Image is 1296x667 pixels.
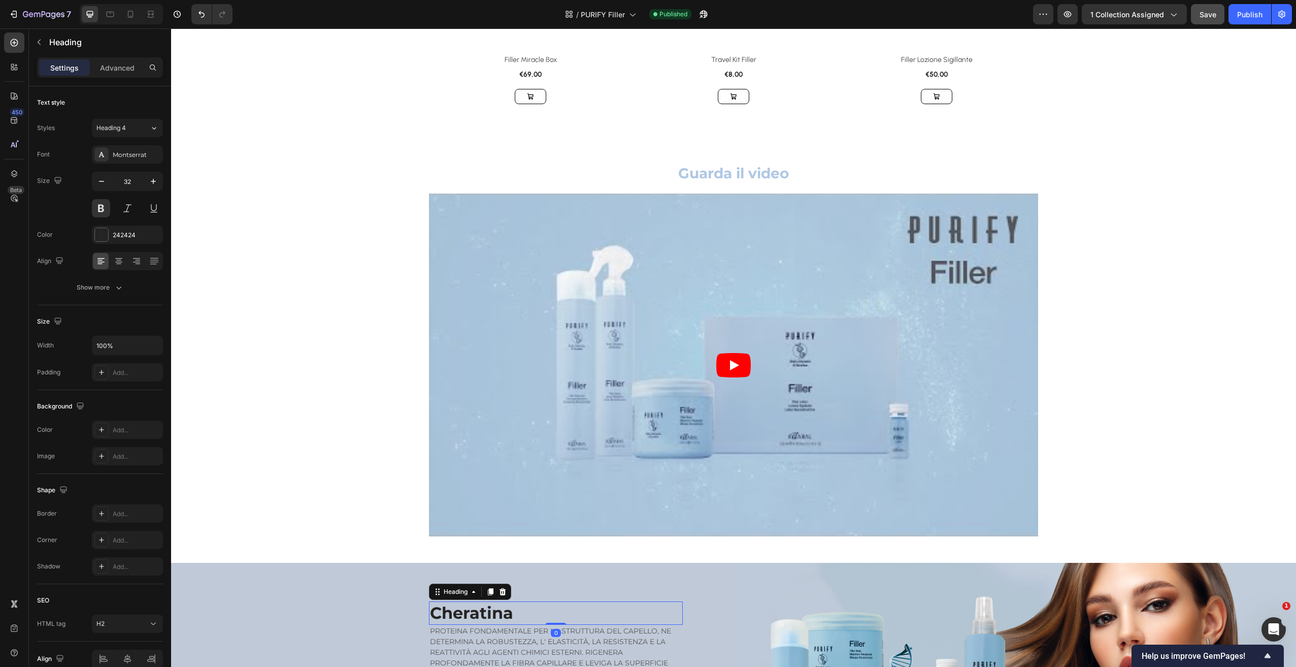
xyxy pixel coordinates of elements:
iframe: Design area [171,28,1296,667]
div: Add... [113,510,160,519]
button: H2 [92,615,163,633]
span: Save [1200,10,1216,19]
div: Size [37,315,64,329]
div: €69,00 [347,40,372,52]
div: Undo/Redo [191,4,232,24]
span: Published [659,10,687,19]
div: Width [37,341,54,350]
button: Save [1191,4,1224,24]
div: Color [37,425,53,434]
a: Filler Lozione Sigillante [672,25,859,38]
a: Travel Kit Filler [469,25,656,38]
div: Border [37,509,57,518]
div: Padding [37,368,60,377]
div: Shadow [37,562,60,571]
div: Color [37,230,53,239]
div: Shape [37,484,70,497]
div: €50,00 [753,40,778,52]
div: Publish [1237,9,1262,20]
div: Styles [37,123,55,133]
div: Align [37,652,66,666]
button: 7 [4,4,76,24]
div: Add... [113,452,160,461]
div: SEO [37,596,49,605]
div: Corner [37,535,57,545]
button: Show more [37,278,163,297]
input: Auto [92,336,162,355]
div: Heading [271,559,298,568]
button: Show survey - Help us improve GemPages! [1142,650,1274,662]
button: 1 collection assigned [1082,4,1187,24]
button: Publish [1228,4,1271,24]
div: Font [37,150,50,159]
button: Heading 4 [92,119,163,137]
div: 0 [380,600,390,609]
span: Guarda il video [507,136,618,153]
span: Help us improve GemPages! [1142,651,1261,661]
div: €8,00 [552,40,573,52]
h2: Cheratina [258,573,512,596]
div: 450 [10,108,24,116]
p: Heading [49,36,159,48]
div: Add... [113,562,160,571]
div: Add... [113,536,160,545]
span: 1 collection assigned [1090,9,1164,20]
div: Show more [77,282,124,293]
div: Beta [8,186,24,194]
div: Size [37,174,64,188]
div: Add... [113,368,160,377]
span: 1 [1282,602,1290,610]
div: Image [37,452,55,461]
div: Text style [37,98,65,107]
div: HTML tag [37,619,65,628]
div: Align [37,255,65,268]
p: Advanced [100,62,135,73]
div: Montserrat [113,150,160,160]
div: 242424 [113,231,160,240]
p: 7 [67,8,71,20]
span: Heading 4 [96,123,126,133]
span: / [576,9,579,20]
span: PURIFY Filler [581,9,625,20]
p: Settings [50,62,79,73]
div: Add... [113,426,160,435]
p: PROTEINA FONDAMENTALE PER LA STRUTTURA DEL CAPELLO, NE DETERMINA LA ROBUSTEZZA, L' ELASTICITÀ, LA... [259,597,511,651]
span: H2 [96,620,105,627]
iframe: Intercom live chat [1261,617,1286,642]
button: Play [545,325,580,349]
div: Background [37,400,86,414]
